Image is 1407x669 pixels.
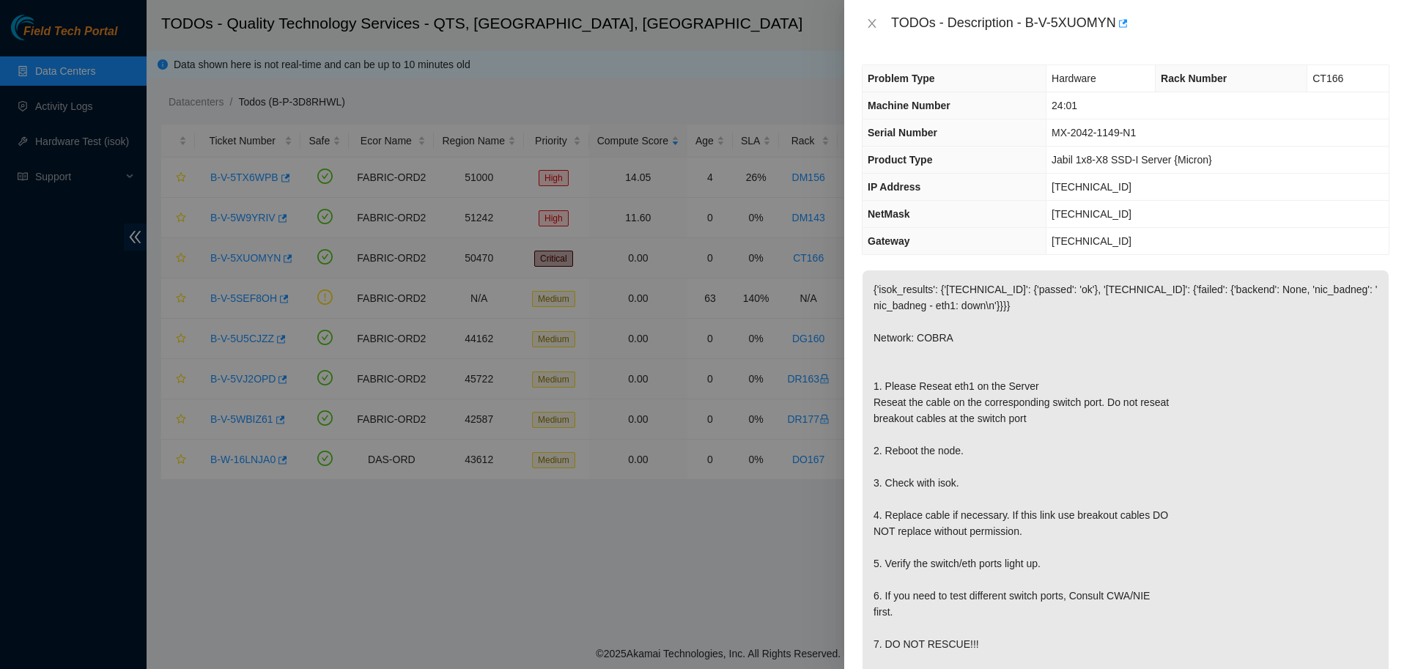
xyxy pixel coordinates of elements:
span: [TECHNICAL_ID] [1052,208,1131,220]
span: close [866,18,878,29]
span: CT166 [1312,73,1343,84]
div: TODOs - Description - B-V-5XUOMYN [891,12,1389,35]
span: Problem Type [868,73,935,84]
button: Close [862,17,882,31]
span: Serial Number [868,127,937,138]
span: MX-2042-1149-N1 [1052,127,1136,138]
span: Gateway [868,235,910,247]
span: Machine Number [868,100,950,111]
span: [TECHNICAL_ID] [1052,181,1131,193]
span: NetMask [868,208,910,220]
span: 24:01 [1052,100,1077,111]
span: Hardware [1052,73,1096,84]
span: IP Address [868,181,920,193]
span: Product Type [868,154,932,166]
span: [TECHNICAL_ID] [1052,235,1131,247]
span: Rack Number [1161,73,1227,84]
span: Jabil 1x8-X8 SSD-I Server {Micron} [1052,154,1212,166]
